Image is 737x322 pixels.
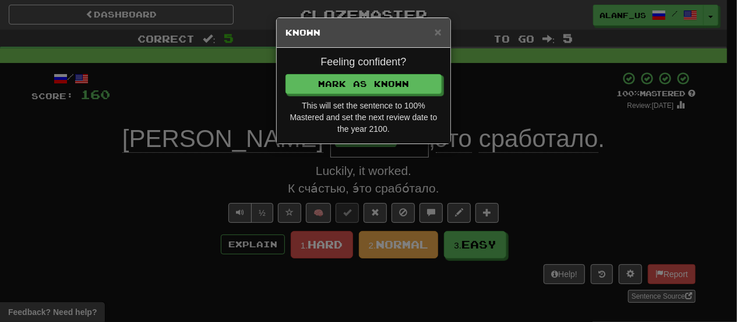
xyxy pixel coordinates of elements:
[435,26,442,38] button: Close
[285,57,442,68] h4: Feeling confident?
[285,27,442,38] h5: Known
[285,100,442,135] div: This will set the sentence to 100% Mastered and set the next review date to the year 2100.
[435,25,442,38] span: ×
[285,74,442,94] button: Mark as Known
